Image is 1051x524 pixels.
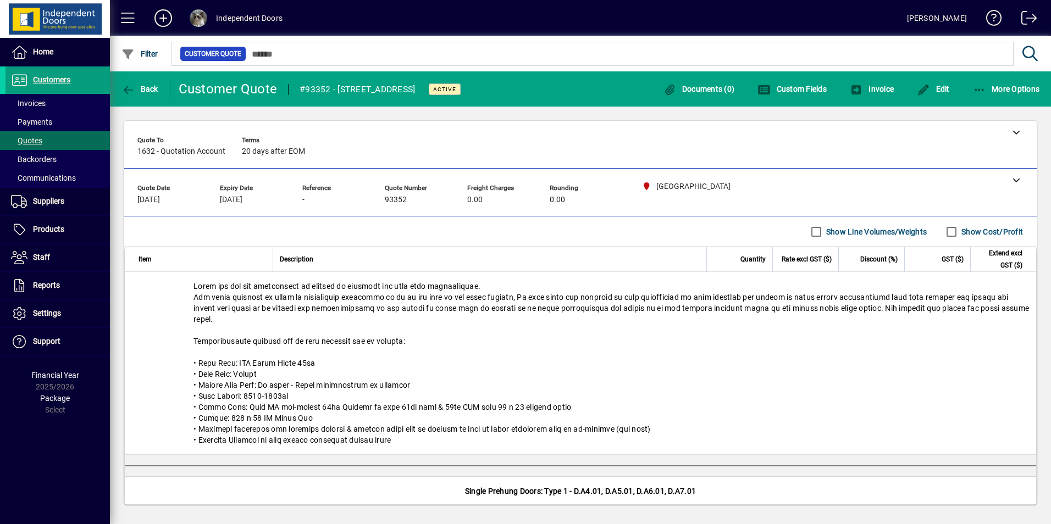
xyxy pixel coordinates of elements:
span: Customers [33,75,70,84]
div: Single Prehung Doors: Type 1 - D.A4.01, D.A5.01, D.A6.01, D.A7.01 [125,477,1036,505]
a: Reports [5,272,110,299]
button: Edit [914,79,953,99]
label: Show Line Volumes/Weights [824,226,927,237]
a: Invoices [5,94,110,113]
a: Staff [5,244,110,271]
span: Suppliers [33,197,64,205]
div: [PERSON_NAME] [907,9,967,27]
div: Customer Quote [179,80,278,98]
span: 0.00 [467,196,483,204]
span: 20 days after EOM [242,147,305,156]
span: Invoice [850,85,894,93]
button: Back [119,79,161,99]
span: - [302,196,305,204]
span: More Options [973,85,1040,93]
span: [DATE] [220,196,242,204]
a: Products [5,216,110,243]
a: Communications [5,169,110,187]
a: Settings [5,300,110,327]
span: Item [139,253,152,265]
a: Suppliers [5,188,110,215]
div: Independent Doors [216,9,283,27]
span: Support [33,337,60,345]
span: 1632 - Quotation Account [137,147,225,156]
span: Package [40,394,70,403]
span: Reports [33,281,60,289]
span: 0.00 [550,196,565,204]
span: 93352 [385,196,407,204]
span: Payments [11,118,52,126]
span: Custom Fields [757,85,827,93]
button: Custom Fields [755,79,829,99]
div: Lorem ips dol sit ametconsect ad elitsed do eiusmodt inc utla etdo magnaaliquae. Adm venia quisno... [125,272,1036,454]
div: #93352 - [STREET_ADDRESS] [300,81,415,98]
span: Home [33,47,53,56]
button: Invoice [847,79,897,99]
label: Show Cost/Profit [959,226,1023,237]
span: Communications [11,174,76,182]
span: Active [433,86,456,93]
a: Logout [1013,2,1037,38]
a: Quotes [5,131,110,150]
span: Discount (%) [860,253,898,265]
span: Description [280,253,313,265]
a: Backorders [5,150,110,169]
span: Rate excl GST ($) [782,253,832,265]
span: Staff [33,253,50,261]
span: Products [33,225,64,233]
a: Knowledge Base [978,2,1002,38]
span: Edit [917,85,950,93]
app-page-header-button: Back [110,79,170,99]
a: Payments [5,113,110,131]
span: [DATE] [137,196,160,204]
button: Documents (0) [660,79,737,99]
a: Home [5,38,110,66]
button: Filter [119,44,161,64]
span: Invoices [11,99,46,108]
button: Add [146,8,181,28]
span: Back [121,85,158,93]
span: Financial Year [31,371,79,380]
span: Filter [121,49,158,58]
a: Support [5,328,110,355]
span: Customer Quote [185,48,241,59]
span: Documents (0) [663,85,734,93]
button: Profile [181,8,216,28]
span: GST ($) [942,253,964,265]
span: Quantity [740,253,766,265]
span: Extend excl GST ($) [977,247,1022,271]
span: Settings [33,309,61,317]
span: Backorders [11,155,57,164]
button: More Options [970,79,1043,99]
span: Quotes [11,136,42,145]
